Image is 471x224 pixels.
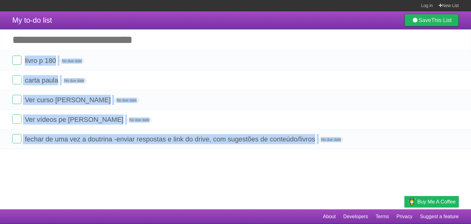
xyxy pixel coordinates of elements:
[12,16,52,24] span: My to-do list
[25,76,60,84] span: carta paula
[12,56,21,65] label: Done
[12,114,21,124] label: Done
[420,211,459,222] a: Suggest a feature
[25,135,317,143] span: fechar de uma vez a doutrina -enviar respostas e link do drive, com sugestões de conteúdo/livros
[114,98,139,103] span: No due date
[431,17,452,23] b: This List
[343,211,368,222] a: Developers
[323,211,336,222] a: About
[12,95,21,104] label: Done
[319,137,343,142] span: No due date
[59,58,84,64] span: No due date
[404,196,459,207] a: Buy me a coffee
[396,211,412,222] a: Privacy
[417,196,456,207] span: Buy me a coffee
[62,78,86,83] span: No due date
[25,96,112,104] span: Ver curso [PERSON_NAME]
[127,117,152,123] span: No due date
[12,134,21,143] label: Done
[12,75,21,84] label: Done
[25,57,58,64] span: livro p 180
[408,196,416,207] img: Buy me a coffee
[404,14,459,26] a: SaveThis List
[376,211,389,222] a: Terms
[25,116,125,123] span: Ver vídeos pe [PERSON_NAME]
